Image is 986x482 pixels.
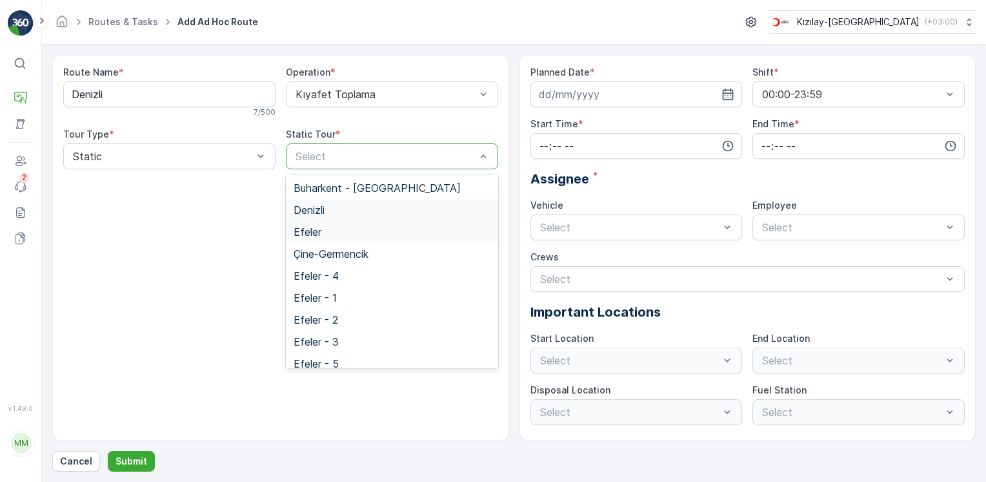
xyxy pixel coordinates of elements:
[540,271,943,287] p: Select
[530,384,610,395] label: Disposal Location
[8,415,34,472] button: MM
[22,173,27,183] p: 2
[752,333,810,344] label: End Location
[769,10,976,34] button: Kızılay-[GEOGRAPHIC_DATA](+03:00)
[63,129,109,140] label: Tour Type
[8,404,34,412] span: v 1.49.0
[52,451,100,472] button: Cancel
[752,384,807,395] label: Fuel Station
[540,220,720,235] p: Select
[63,67,119,78] label: Route Name
[88,16,158,27] a: Routes & Tasks
[530,169,589,189] span: Assignee
[530,81,743,107] input: dd/mm/yyyy
[175,16,261,28] span: Add Ad Hoc Route
[8,10,34,36] img: logo
[530,200,563,211] label: Vehicle
[8,174,34,200] a: 2
[286,67,330,78] label: Operation
[294,270,339,282] span: Efeler - 4
[530,333,594,344] label: Start Location
[769,15,792,29] img: k%C4%B1z%C4%B1lay_D5CCths.png
[108,451,155,472] button: Submit
[294,336,339,348] span: Efeler - 3
[55,19,69,30] a: Homepage
[294,204,325,216] span: Denizli
[254,107,276,118] p: 7 / 500
[530,118,578,129] label: Start Time
[294,314,338,326] span: Efeler - 2
[797,16,920,28] p: Kızılay-[GEOGRAPHIC_DATA]
[752,67,774,78] label: Shift
[530,302,965,322] p: Important Locations
[294,248,368,260] span: Çine-Germencik
[11,433,32,454] div: MM
[296,149,476,164] p: Select
[116,455,147,468] p: Submit
[286,129,336,140] label: Static Tour
[60,455,92,468] p: Cancel
[530,251,559,262] label: Crews
[294,358,339,370] span: Efeler - 5
[294,292,337,304] span: Efeler - 1
[530,67,590,78] label: Planned Date
[752,118,794,129] label: End Time
[752,200,797,211] label: Employee
[294,226,321,238] span: Efeler
[294,182,461,194] span: Buharkent - [GEOGRAPHIC_DATA]
[762,220,942,235] p: Select
[925,17,958,27] p: ( +03:00 )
